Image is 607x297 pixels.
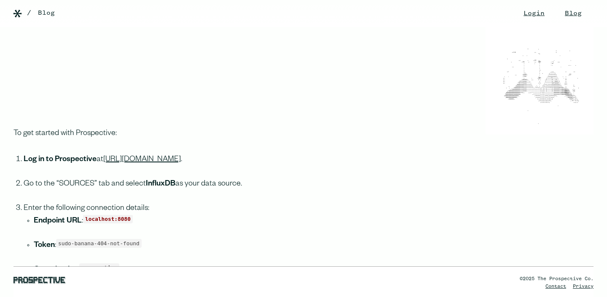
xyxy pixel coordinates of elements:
[24,154,310,178] li: at .
[13,127,310,140] p: To get started with Prospective:
[573,284,594,289] a: Privacy
[34,217,82,225] strong: Endpoint URL
[24,178,310,202] li: Go to the “SOURCES” tab and select as your data source.
[545,284,566,289] a: Contact
[146,180,175,188] strong: InfluxDB
[56,239,142,248] code: sudo-banana-404-not-found
[38,8,55,18] a: Blog
[520,275,594,283] div: ©2025 The Prospective Co.
[85,216,131,222] span: localhost:8080
[103,156,181,164] a: [URL][DOMAIN_NAME]
[27,8,31,18] div: /
[24,156,97,164] strong: Log in to Prospective
[34,215,310,239] li: :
